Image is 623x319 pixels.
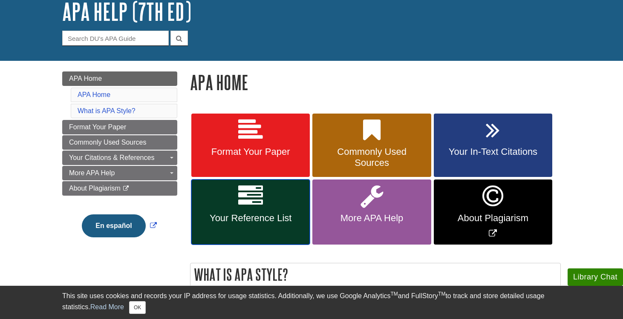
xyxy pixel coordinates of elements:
button: Close [129,301,146,314]
a: Commonly Used Sources [312,114,431,177]
span: Commonly Used Sources [69,139,146,146]
a: Your Citations & References [62,151,177,165]
a: Your In-Text Citations [434,114,552,177]
a: What is APA Style? [78,107,136,114]
button: Library Chat [568,268,623,286]
a: About Plagiarism [62,181,177,196]
i: This link opens in a new window [122,186,130,191]
span: Commonly Used Sources [319,146,424,168]
a: More APA Help [312,179,431,245]
h1: APA Home [190,71,561,93]
a: More APA Help [62,166,177,180]
div: This site uses cookies and records your IP address for usage statistics. Additionally, we use Goo... [62,291,561,314]
span: Your Citations & References [69,154,154,161]
h2: What is APA Style? [190,263,560,286]
sup: TM [390,291,398,297]
span: APA Home [69,75,102,82]
a: Format Your Paper [62,120,177,134]
sup: TM [438,291,445,297]
span: More APA Help [319,213,424,224]
a: APA Home [78,91,110,98]
a: Format Your Paper [191,114,310,177]
a: Commonly Used Sources [62,135,177,150]
span: Your In-Text Citations [440,146,546,157]
span: About Plagiarism [440,213,546,224]
a: Link opens in new window [434,179,552,245]
div: Guide Page Menu [62,71,177,252]
span: Format Your Paper [198,146,303,157]
span: About Plagiarism [69,185,121,192]
span: More APA Help [69,169,115,177]
span: Format Your Paper [69,123,126,131]
span: Your Reference List [198,213,303,224]
a: APA Home [62,71,177,86]
a: Read More [90,303,124,310]
a: Your Reference List [191,179,310,245]
a: Link opens in new window [80,222,159,229]
input: Search DU's APA Guide [62,31,169,46]
button: En español [82,214,145,237]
